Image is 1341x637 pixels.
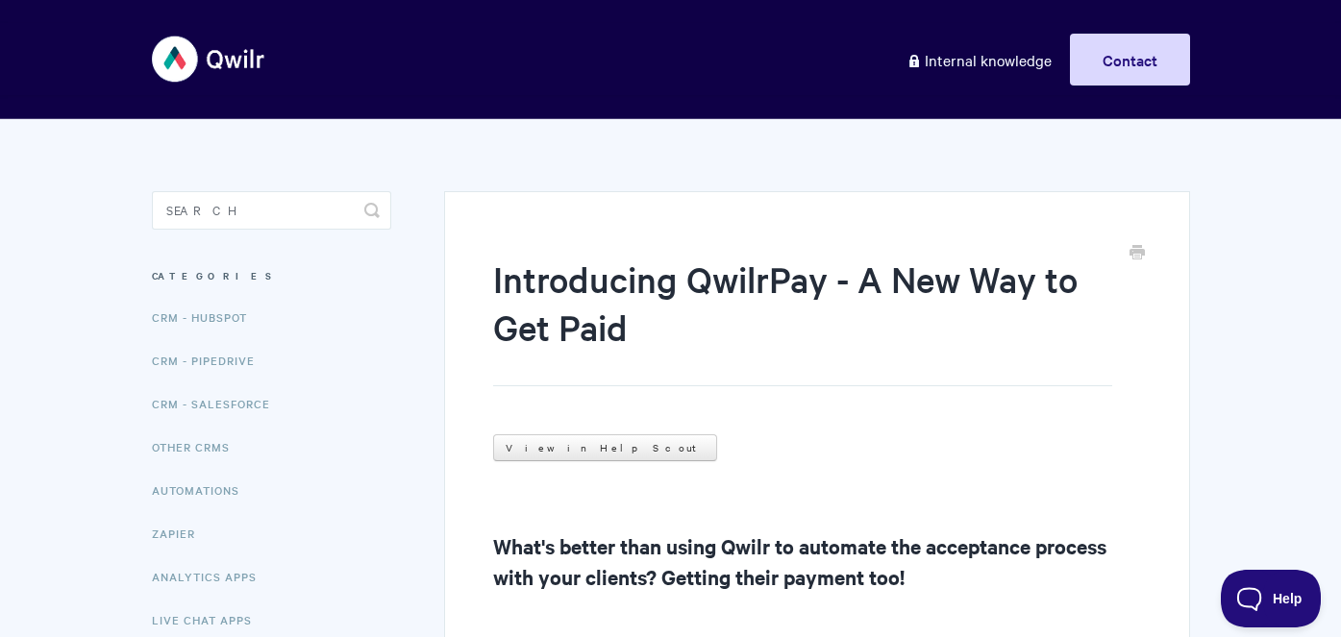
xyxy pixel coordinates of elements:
[152,514,210,552] a: Zapier
[152,471,254,509] a: Automations
[493,255,1111,386] h1: Introducing QwilrPay - A New Way to Get Paid
[1221,570,1322,627] iframe: Toggle Customer Support
[152,258,391,293] h3: Categories
[152,341,269,380] a: CRM - Pipedrive
[152,298,261,336] a: CRM - HubSpot
[152,23,266,95] img: Qwilr Help Center
[892,34,1066,86] a: Internal knowledge
[1130,243,1145,264] a: Print this Article
[493,434,717,461] a: View in Help Scout
[1070,34,1190,86] a: Contact
[152,384,285,423] a: CRM - Salesforce
[152,428,244,466] a: Other CRMs
[152,557,271,596] a: Analytics Apps
[493,530,1140,592] h2: What's better than using Qwilr to automate the acceptance process with your clients? Getting thei...
[152,191,391,230] input: Search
